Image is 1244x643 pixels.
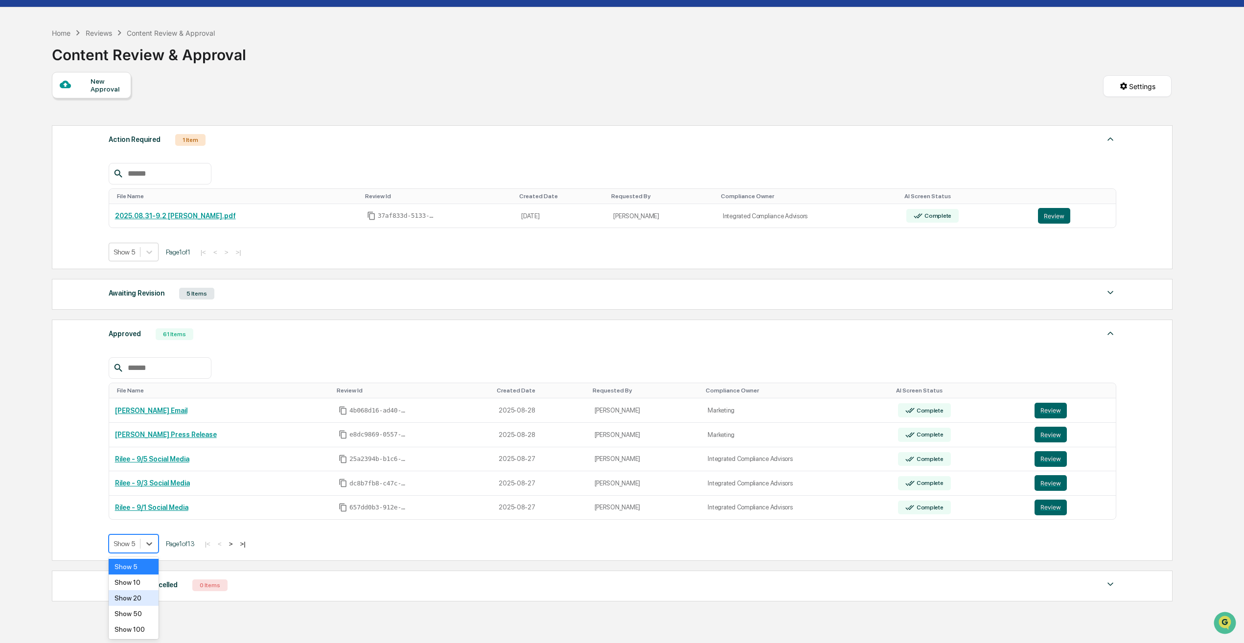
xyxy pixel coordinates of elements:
[109,327,141,340] div: Approved
[1035,427,1109,442] a: Review
[109,590,159,606] div: Show 20
[589,496,702,520] td: [PERSON_NAME]
[915,480,944,486] div: Complete
[1035,475,1067,491] button: Review
[109,133,161,146] div: Action Required
[20,142,62,152] span: Data Lookup
[915,431,944,438] div: Complete
[198,248,209,256] button: |<
[10,124,18,132] div: 🖐️
[611,193,713,200] div: Toggle SortBy
[127,29,215,37] div: Content Review & Approval
[67,119,125,137] a: 🗄️Attestations
[115,504,188,511] a: Rilee - 9/1 Social Media
[115,455,189,463] a: Rilee - 9/5 Social Media
[702,471,892,496] td: Integrated Compliance Advisors
[115,479,190,487] a: Rilee - 9/3 Social Media
[365,193,511,200] div: Toggle SortBy
[1035,403,1067,418] button: Review
[1035,475,1109,491] a: Review
[52,29,70,37] div: Home
[1038,208,1110,224] a: Review
[115,431,217,438] a: [PERSON_NAME] Press Release
[515,204,607,228] td: [DATE]
[1035,403,1109,418] a: Review
[589,423,702,447] td: [PERSON_NAME]
[367,211,376,220] span: Copy Id
[10,21,178,36] p: How can we help?
[6,138,66,156] a: 🔎Data Lookup
[339,455,347,463] span: Copy Id
[117,387,329,394] div: Toggle SortBy
[1105,287,1116,299] img: caret
[519,193,603,200] div: Toggle SortBy
[702,398,892,423] td: Marketing
[109,559,159,574] div: Show 5
[166,248,190,256] span: Page 1 of 1
[52,38,246,64] div: Content Review & Approval
[339,479,347,487] span: Copy Id
[210,248,220,256] button: <
[117,193,357,200] div: Toggle SortBy
[20,123,63,133] span: Preclearance
[349,480,408,487] span: dc8b7fb8-c47c-4bfc-b385-2f865c029863
[702,423,892,447] td: Marketing
[493,447,588,472] td: 2025-08-27
[179,288,214,299] div: 5 Items
[589,398,702,423] td: [PERSON_NAME]
[593,387,698,394] div: Toggle SortBy
[1103,75,1172,97] button: Settings
[156,328,193,340] div: 61 Items
[1035,451,1109,467] a: Review
[109,606,159,621] div: Show 50
[339,503,347,512] span: Copy Id
[1035,500,1067,515] button: Review
[717,204,900,228] td: Integrated Compliance Advisors
[702,447,892,472] td: Integrated Compliance Advisors
[607,204,717,228] td: [PERSON_NAME]
[1037,387,1111,394] div: Toggle SortBy
[115,212,236,220] a: 2025.08.31-9.2 [PERSON_NAME].pdf
[97,166,118,173] span: Pylon
[1035,427,1067,442] button: Review
[166,78,178,90] button: Start new chat
[493,398,588,423] td: 2025-08-28
[339,406,347,415] span: Copy Id
[237,540,248,548] button: >|
[493,471,588,496] td: 2025-08-27
[378,212,437,220] span: 37af833d-5133-402b-b8d9-80d30d1e4d1c
[91,77,123,93] div: New Approval
[33,85,124,92] div: We're available if you need us!
[922,212,951,219] div: Complete
[915,456,944,462] div: Complete
[215,540,225,548] button: <
[109,287,164,299] div: Awaiting Revision
[232,248,244,256] button: >|
[1213,611,1239,637] iframe: Open customer support
[1040,193,1112,200] div: Toggle SortBy
[1105,327,1116,339] img: caret
[33,75,161,85] div: Start new chat
[349,431,408,438] span: e8dc9869-0557-4980-90fe-27b3a66aba86
[706,387,888,394] div: Toggle SortBy
[339,430,347,439] span: Copy Id
[10,75,27,92] img: 1746055101610-c473b297-6a78-478c-a979-82029cc54cd1
[349,455,408,463] span: 25a2394b-b1c6-4807-928e-369c20e7fd25
[497,387,584,394] div: Toggle SortBy
[6,119,67,137] a: 🖐️Preclearance
[493,496,588,520] td: 2025-08-27
[1035,500,1109,515] a: Review
[202,540,213,548] button: |<
[493,423,588,447] td: 2025-08-28
[904,193,1028,200] div: Toggle SortBy
[115,407,187,414] a: [PERSON_NAME] Email
[915,407,944,414] div: Complete
[349,504,408,511] span: 657dd0b3-912e-4e6f-8659-07e1f408afdb
[166,540,195,548] span: Page 1 of 13
[721,193,897,200] div: Toggle SortBy
[86,29,112,37] div: Reviews
[109,621,159,637] div: Show 100
[71,124,79,132] div: 🗄️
